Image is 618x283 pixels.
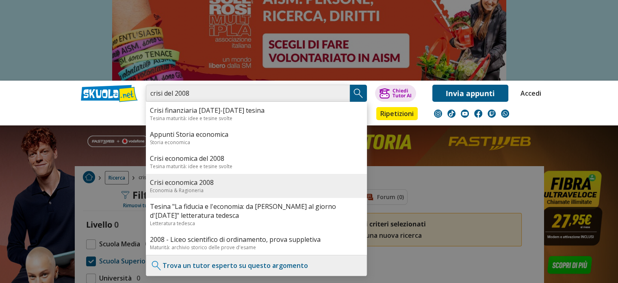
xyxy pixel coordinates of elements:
[163,261,308,270] a: Trova un tutor esperto su questo argomento
[150,106,363,115] a: Crisi finanziaria [DATE]-[DATE] tesina
[150,139,363,146] div: Storia economica
[488,110,496,118] img: twitch
[352,87,364,99] img: Cerca appunti, riassunti o versioni
[432,85,508,102] a: Invia appunti
[150,220,363,227] div: Letteratura tedesca
[150,259,163,272] img: Trova un tutor esperto
[150,163,363,170] div: Tesina maturità: idee e tesine svolte
[375,85,416,102] button: ChiediTutor AI
[392,88,411,98] div: Chiedi Tutor AI
[150,115,363,122] div: Tesina maturità: idee e tesine svolte
[350,85,367,102] button: Search Button
[150,178,363,187] a: Crisi economica 2008
[150,202,363,220] a: Tesina "La fiducia e l'economia: da [PERSON_NAME] al giorno d'[DATE]" letteratura tedesca
[150,154,363,163] a: Crisi economica del 2008
[461,110,469,118] img: youtube
[146,85,350,102] input: Cerca appunti, riassunti o versioni
[447,110,455,118] img: tiktok
[150,130,363,139] a: Appunti Storia economica
[501,110,509,118] img: WhatsApp
[376,107,418,120] a: Ripetizioni
[520,85,538,102] a: Accedi
[150,244,363,251] div: Maturità: archivio storico delle prove d'esame
[434,110,442,118] img: instagram
[150,235,363,244] a: 2008 - Liceo scientifico di ordinamento, prova suppletiva
[150,187,363,194] div: Economia & Ragioneria
[474,110,482,118] img: facebook
[144,107,180,122] a: Appunti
